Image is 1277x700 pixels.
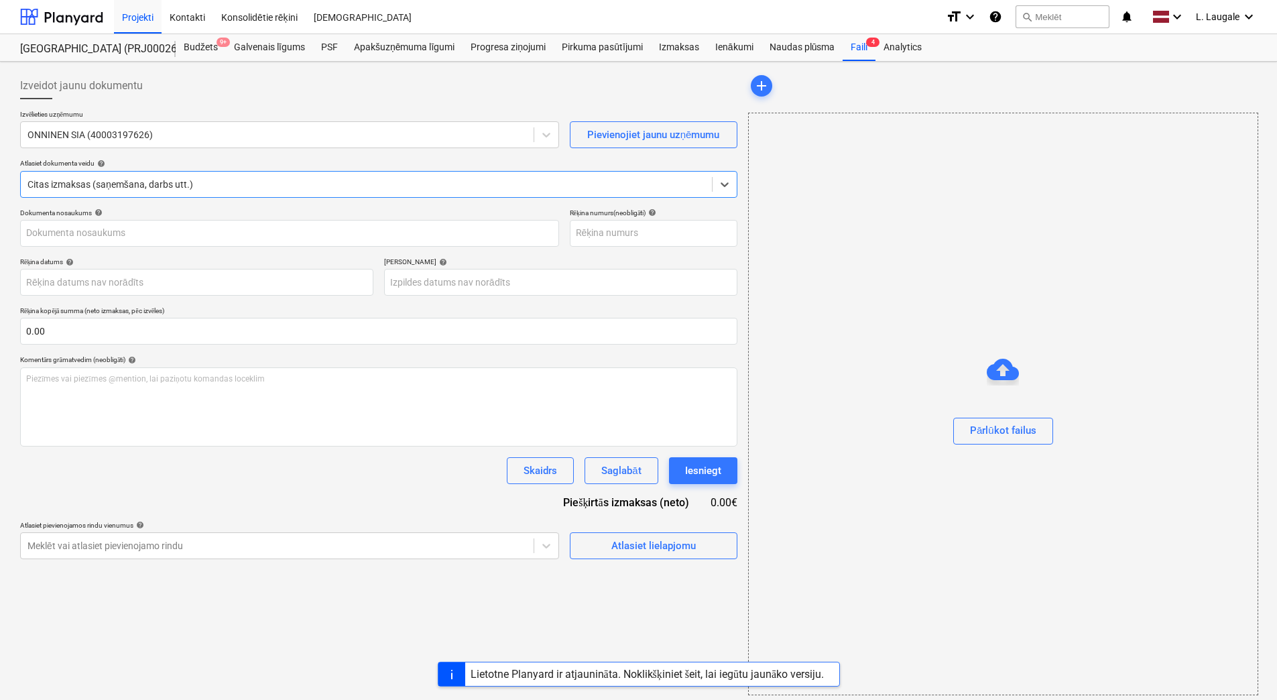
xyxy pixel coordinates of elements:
[507,457,574,484] button: Skaidrs
[313,34,346,61] a: PSF
[346,34,463,61] a: Apakšuzņēmuma līgumi
[711,495,737,510] div: 0.00€
[646,209,656,217] span: help
[384,257,737,266] div: [PERSON_NAME]
[707,34,762,61] a: Ienākumi
[843,34,875,61] a: Faili4
[962,9,978,25] i: keyboard_arrow_down
[685,462,721,479] div: Iesniegt
[524,462,557,479] div: Skaidrs
[463,34,554,61] a: Progresa ziņojumi
[866,38,879,47] span: 4
[953,418,1053,445] button: Pārlūkot failus
[570,220,737,247] input: Rēķina numurs
[20,318,737,345] input: Rēķina kopējā summa (neto izmaksas, pēc izvēles)
[748,113,1258,695] div: Pārlūkot failus
[217,38,230,47] span: 9+
[176,34,226,61] a: Budžets9+
[762,34,843,61] a: Naudas plūsma
[585,457,658,484] button: Saglabāt
[1241,9,1257,25] i: keyboard_arrow_down
[471,668,825,681] div: Lietotne Planyard ir atjaunināta. Noklikšķiniet šeit, lai iegūtu jaunāko versiju.
[552,495,710,510] div: Piešķirtās izmaksas (neto)
[20,269,373,296] input: Rēķina datums nav norādīts
[20,257,373,266] div: Rēķina datums
[1016,5,1109,28] button: Meklēt
[436,258,447,266] span: help
[125,356,136,364] span: help
[989,9,1002,25] i: Zināšanu pamats
[20,159,737,168] div: Atlasiet dokumenta veidu
[753,78,770,94] span: add
[669,457,737,484] button: Iesniegt
[1022,11,1032,22] span: search
[20,78,143,94] span: Izveidot jaunu dokumentu
[20,209,559,217] div: Dokumenta nosaukums
[875,34,930,61] a: Analytics
[20,355,737,364] div: Komentārs grāmatvedim (neobligāti)
[20,521,559,530] div: Atlasiet pievienojamos rindu vienumus
[611,537,696,555] div: Atlasiet lielapjomu
[570,209,737,217] div: Rēķina numurs (neobligāti)
[1210,636,1277,700] iframe: Chat Widget
[20,220,559,247] input: Dokumenta nosaukums
[651,34,707,61] a: Izmaksas
[95,160,105,168] span: help
[587,126,720,143] div: Pievienojiet jaunu uzņēmumu
[384,269,737,296] input: Izpildes datums nav norādīts
[1196,11,1239,22] span: L. Laugale
[570,532,737,559] button: Atlasiet lielapjomu
[226,34,313,61] a: Galvenais līgums
[92,209,103,217] span: help
[946,9,962,25] i: format_size
[843,34,875,61] div: Faili
[133,521,144,529] span: help
[554,34,651,61] a: Pirkuma pasūtījumi
[20,306,737,318] p: Rēķina kopējā summa (neto izmaksas, pēc izvēles)
[63,258,74,266] span: help
[1169,9,1185,25] i: keyboard_arrow_down
[176,34,226,61] div: Budžets
[1120,9,1134,25] i: notifications
[20,110,559,121] p: Izvēlieties uzņēmumu
[970,422,1036,439] div: Pārlūkot failus
[20,42,160,56] div: [GEOGRAPHIC_DATA] (PRJ0002627, K-1 un K-2(2.kārta) 2601960
[570,121,737,148] button: Pievienojiet jaunu uzņēmumu
[601,462,641,479] div: Saglabāt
